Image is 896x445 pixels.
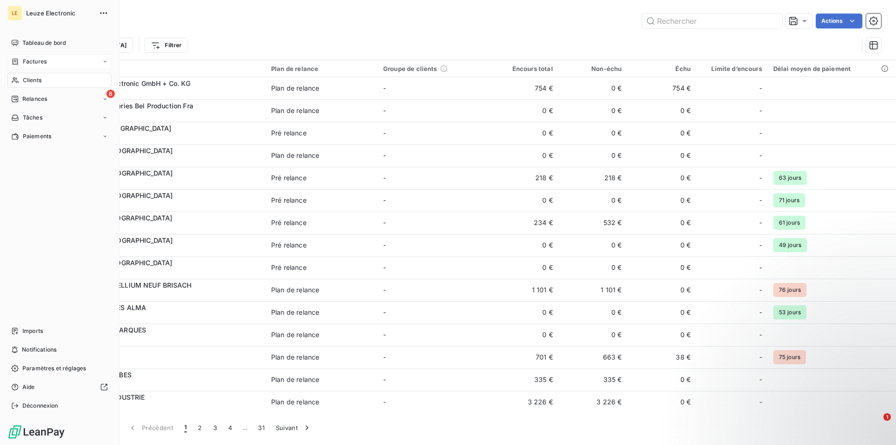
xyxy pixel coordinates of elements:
[759,84,762,93] span: -
[383,331,386,339] span: -
[383,151,386,159] span: -
[559,256,628,279] td: 0 €
[627,99,696,122] td: 0 €
[773,305,806,319] span: 53 jours
[64,268,260,277] span: 119537
[759,173,762,183] span: -
[383,241,386,249] span: -
[7,6,22,21] div: LE
[759,308,762,317] span: -
[64,155,260,165] span: 119532
[490,77,559,99] td: 754 €
[383,65,437,72] span: Groupe de clients
[64,79,191,87] span: 1000 - Leuze electronic GmbH + Co. KG
[633,65,691,72] div: Échu
[271,196,307,205] div: Pré relance
[270,418,317,438] button: Suivant
[627,189,696,212] td: 0 €
[559,324,628,346] td: 0 €
[490,167,559,189] td: 218 €
[759,353,762,362] span: -
[864,413,887,436] iframe: Intercom live chat
[559,122,628,144] td: 0 €
[773,171,807,185] span: 63 jours
[252,418,270,438] button: 31
[23,113,42,122] span: Tâches
[383,308,386,316] span: -
[490,301,559,324] td: 0 €
[773,238,807,252] span: 49 jours
[759,263,762,272] span: -
[559,301,628,324] td: 0 €
[145,38,188,53] button: Filtrer
[64,223,260,232] span: 119535
[759,240,762,250] span: -
[64,111,260,120] span: 119528
[495,65,553,72] div: Encours total
[627,122,696,144] td: 0 €
[627,301,696,324] td: 0 €
[490,122,559,144] td: 0 €
[22,383,35,391] span: Aide
[271,263,307,272] div: Pré relance
[883,413,891,421] span: 1
[192,418,207,438] button: 2
[490,391,559,413] td: 3 226 €
[64,335,260,344] span: 119540
[490,346,559,368] td: 701 €
[759,128,762,138] span: -
[383,84,386,92] span: -
[702,65,762,72] div: Limite d’encours
[26,9,93,17] span: Leuze Electronic
[627,346,696,368] td: 38 €
[773,65,890,72] div: Délai moyen de paiement
[238,420,252,435] span: …
[627,391,696,413] td: 0 €
[22,95,47,103] span: Relances
[122,418,179,438] button: Précédent
[759,218,762,227] span: -
[22,402,58,410] span: Déconnexion
[271,106,319,115] div: Plan de relance
[627,256,696,279] td: 0 €
[64,133,260,142] span: 119531
[559,391,628,413] td: 3 226 €
[223,418,238,438] button: 4
[22,327,43,335] span: Imports
[490,324,559,346] td: 0 €
[64,178,260,187] span: 119533
[22,346,56,354] span: Notifications
[383,286,386,294] span: -
[22,364,86,373] span: Paramètres et réglages
[383,106,386,114] span: -
[184,423,187,432] span: 1
[490,99,559,122] td: 0 €
[383,219,386,226] span: -
[383,196,386,204] span: -
[271,240,307,250] div: Pré relance
[208,418,223,438] button: 3
[271,151,319,160] div: Plan de relance
[559,167,628,189] td: 218 €
[179,418,192,438] button: 1
[64,402,260,411] span: 119543
[23,132,51,141] span: Paiements
[271,353,319,362] div: Plan de relance
[627,77,696,99] td: 754 €
[23,57,47,66] span: Factures
[816,14,862,28] button: Actions
[627,212,696,234] td: 0 €
[383,129,386,137] span: -
[271,397,319,407] div: Plan de relance
[64,357,260,367] span: 119541
[271,65,372,72] div: Plan de relance
[627,167,696,189] td: 0 €
[383,398,386,406] span: -
[271,308,319,317] div: Plan de relance
[64,290,260,299] span: 119538
[490,189,559,212] td: 0 €
[7,424,65,439] img: Logo LeanPay
[271,84,319,93] div: Plan de relance
[627,234,696,256] td: 0 €
[490,279,559,301] td: 1 101 €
